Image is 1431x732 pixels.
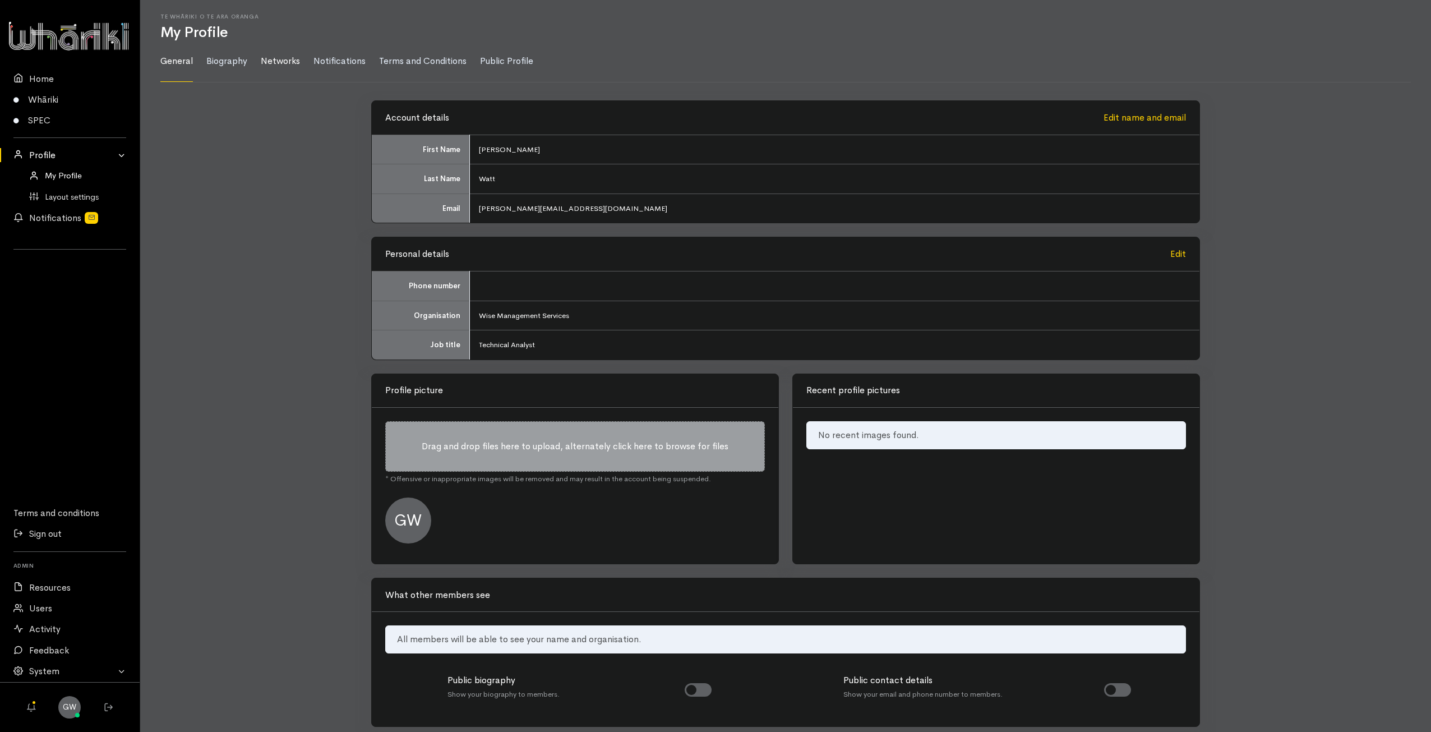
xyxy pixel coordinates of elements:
a: Notifications [313,41,366,82]
span: Drag and drop files here to upload, alternately click here to browse for files [422,440,728,452]
div: What other members see [372,578,1200,612]
a: GW [58,696,81,719]
h6: Admin [13,559,126,572]
td: Phone number [372,271,470,301]
div: Recent profile pictures [793,374,1199,408]
td: Job title [372,330,470,360]
td: Organisation [372,301,470,330]
a: General [160,41,193,82]
a: Networks [261,41,300,82]
td: Technical Analyst [470,330,1200,360]
div: All members will be able to see your name and organisation. [385,625,1187,653]
small: Show your email and phone number to members. [843,689,1003,700]
iframe: LinkedIn Embedded Content [48,256,93,270]
td: Last Name [372,164,470,194]
div: * Offensive or inappropriate images will be removed and may result in the account being suspended. [385,473,765,485]
h6: Te Whāriki o te Ara Oranga [160,13,1411,20]
a: Biography [206,41,247,82]
a: Edit name and email [1104,112,1186,123]
small: Show your biography to members. [447,689,560,700]
a: Public Profile [480,41,533,82]
div: Personal details [378,247,1164,261]
td: First Name [372,135,470,164]
div: No recent images found. [806,421,1186,449]
td: Email [372,194,470,223]
h1: My Profile [160,25,1411,41]
a: Edit [1170,248,1186,260]
td: Wise Management Services [470,301,1200,330]
label: Public biography [447,674,560,705]
span: GW [385,498,431,544]
div: Profile picture [372,374,778,408]
div: Account details [378,111,1097,125]
td: Watt [470,164,1200,194]
td: [PERSON_NAME] [470,135,1200,164]
label: Public contact details [843,674,1003,705]
a: Terms and Conditions [379,41,467,82]
td: [PERSON_NAME][EMAIL_ADDRESS][DOMAIN_NAME] [470,194,1200,223]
